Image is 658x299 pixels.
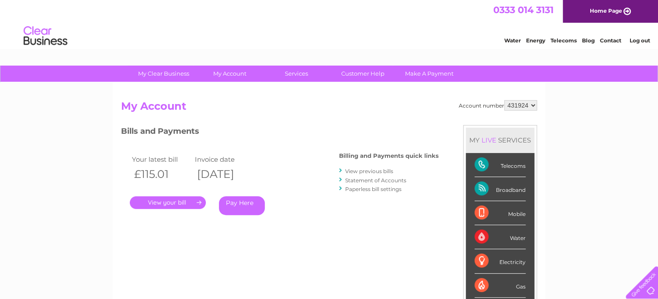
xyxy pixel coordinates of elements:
a: Customer Help [327,66,399,82]
div: Mobile [474,201,526,225]
a: Water [504,37,521,44]
a: Blog [582,37,595,44]
div: Broadband [474,177,526,201]
td: Invoice date [193,153,256,165]
a: Log out [629,37,650,44]
a: Contact [600,37,621,44]
div: MY SERVICES [466,128,534,153]
div: LIVE [480,136,498,144]
div: Telecoms [474,153,526,177]
img: logo.png [23,23,68,49]
a: Pay Here [219,196,265,215]
a: Make A Payment [393,66,465,82]
div: Clear Business is a trading name of Verastar Limited (registered in [GEOGRAPHIC_DATA] No. 3667643... [123,5,536,42]
div: Gas [474,274,526,298]
div: Water [474,225,526,249]
th: £115.01 [130,165,193,183]
div: Account number [459,100,537,111]
a: . [130,196,206,209]
h2: My Account [121,100,537,117]
div: Electricity [474,249,526,273]
th: [DATE] [193,165,256,183]
a: My Clear Business [128,66,200,82]
h3: Bills and Payments [121,125,439,140]
h4: Billing and Payments quick links [339,153,439,159]
a: 0333 014 3131 [493,4,554,15]
a: Statement of Accounts [345,177,406,184]
a: View previous bills [345,168,393,174]
a: My Account [194,66,266,82]
a: Services [260,66,332,82]
a: Paperless bill settings [345,186,402,192]
a: Energy [526,37,545,44]
a: Telecoms [551,37,577,44]
td: Your latest bill [130,153,193,165]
